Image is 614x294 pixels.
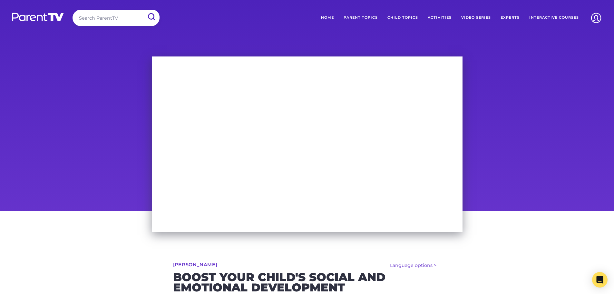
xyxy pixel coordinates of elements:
[456,10,496,26] a: Video Series
[423,10,456,26] a: Activities
[316,10,339,26] a: Home
[339,10,383,26] a: Parent Topics
[524,10,584,26] a: Interactive Courses
[588,10,604,26] img: Account
[73,10,160,26] input: Search ParentTV
[173,262,218,267] a: [PERSON_NAME]
[592,272,608,288] div: Open Intercom Messenger
[173,272,441,292] h2: Boost Your Child's Social and Emotional Development
[143,10,160,24] input: Submit
[496,10,524,26] a: Experts
[11,12,64,22] img: parenttv-logo-white.4c85aaf.svg
[383,10,423,26] a: Child Topics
